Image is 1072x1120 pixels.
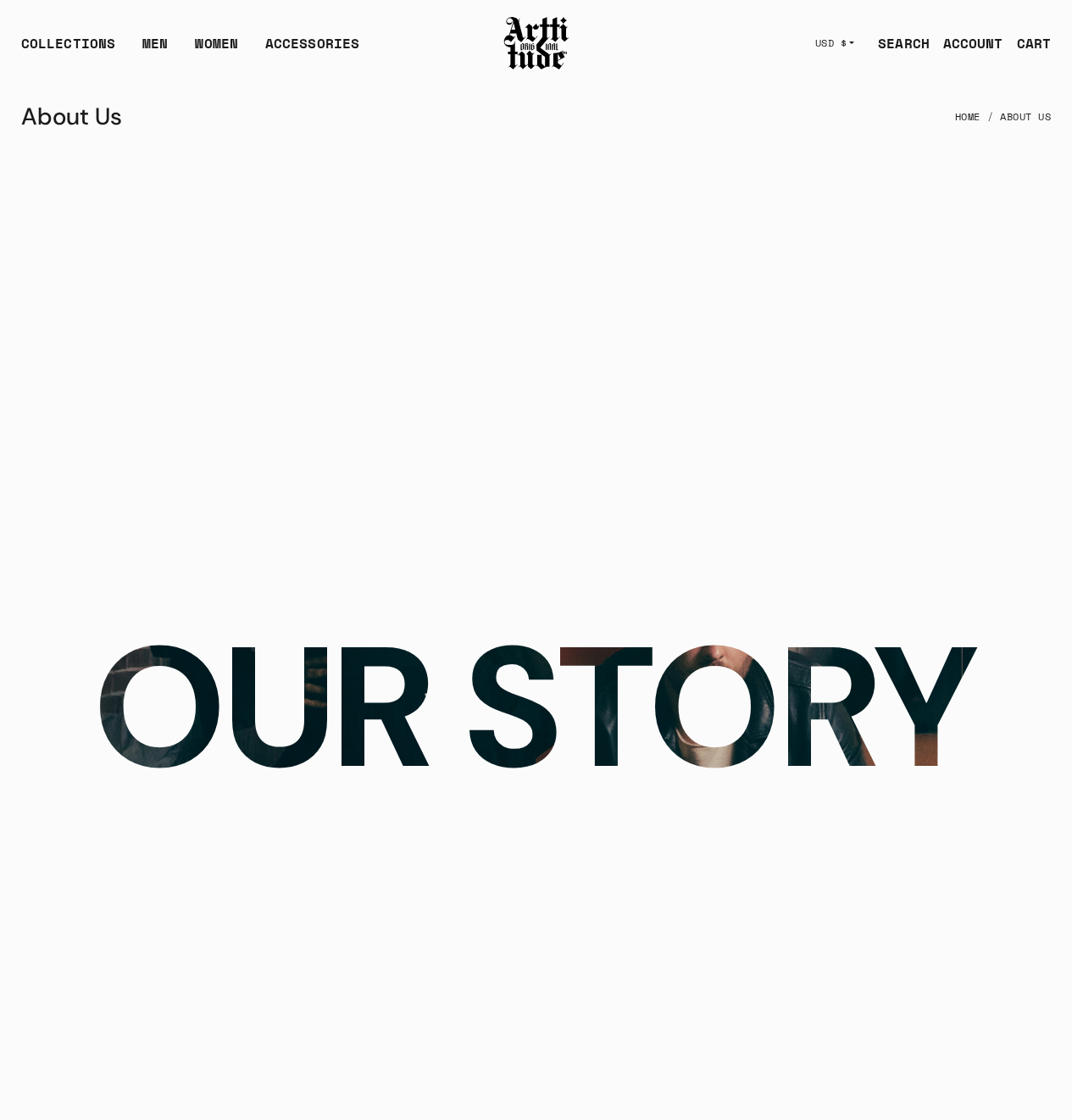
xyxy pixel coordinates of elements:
button: USD $ [805,25,865,62]
span: USD $ [815,36,847,50]
a: WOMEN [195,33,238,67]
a: ACCOUNT [930,26,1003,60]
div: ACCESSORIES [265,33,359,67]
a: Open cart [1003,26,1051,60]
a: SEARCH [864,26,930,60]
li: About Us [980,98,1052,136]
div: CART [1017,33,1051,53]
img: Arttitude [503,14,570,72]
a: MEN [142,33,168,67]
div: COLLECTIONS [21,33,115,67]
h2: OUR STORY [94,624,978,793]
a: Home [955,98,980,136]
h1: About Us [21,97,122,137]
ul: Main navigation [8,33,373,67]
